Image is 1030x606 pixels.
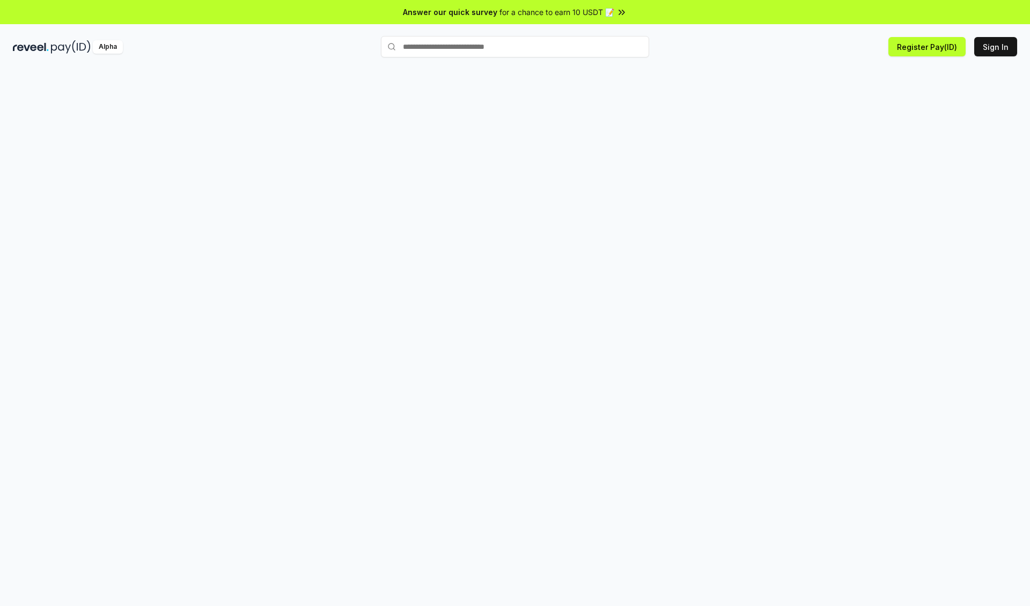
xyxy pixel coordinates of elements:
button: Sign In [974,37,1017,56]
img: reveel_dark [13,40,49,54]
img: pay_id [51,40,91,54]
button: Register Pay(ID) [888,37,966,56]
span: Answer our quick survey [403,6,497,18]
div: Alpha [93,40,123,54]
span: for a chance to earn 10 USDT 📝 [499,6,614,18]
